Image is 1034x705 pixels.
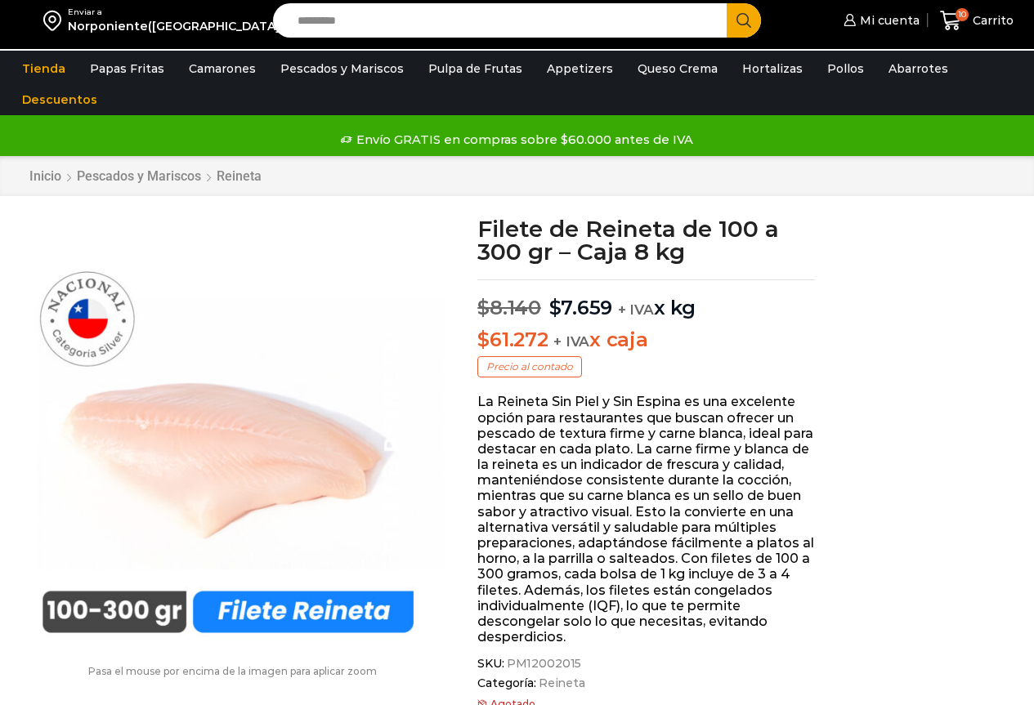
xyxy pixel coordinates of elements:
a: Papas Fritas [82,53,172,84]
h1: Filete de Reineta de 100 a 300 gr – Caja 8 kg [477,217,815,263]
a: Hortalizas [734,53,811,84]
span: + IVA [618,301,654,318]
button: Search button [727,3,761,38]
span: SKU: [477,657,815,671]
a: Appetizers [539,53,621,84]
a: 10 Carrito [936,2,1018,40]
span: PM12002015 [504,657,582,671]
bdi: 61.272 [477,328,548,351]
span: Categoría: [477,676,815,690]
img: filete-reineta [12,217,444,649]
div: Enviar a [68,7,284,18]
a: Inicio [29,168,62,184]
div: Norponiente([GEOGRAPHIC_DATA]) [68,18,284,34]
bdi: 8.140 [477,296,541,319]
span: Mi cuenta [856,12,920,29]
p: x caja [477,328,815,352]
a: Pulpa de Frutas [420,53,530,84]
a: Abarrotes [880,53,956,84]
span: $ [477,328,490,351]
p: Precio al contado [477,356,582,377]
a: Pollos [819,53,872,84]
span: $ [549,296,562,319]
a: Queso Crema [629,53,726,84]
a: Mi cuenta [839,4,920,37]
a: Pescados y Mariscos [76,168,202,184]
span: Carrito [969,12,1014,29]
a: Pescados y Mariscos [272,53,412,84]
nav: Breadcrumb [29,168,262,184]
span: + IVA [553,333,589,350]
p: Pasa el mouse por encima de la imagen para aplicar zoom [12,666,453,677]
span: 10 [956,8,969,21]
span: $ [477,296,490,319]
img: address-field-icon.svg [43,7,68,34]
p: La Reineta Sin Piel y Sin Espina es una excelente opción para restaurantes que buscan ofrecer un ... [477,394,815,645]
a: Reineta [216,168,262,184]
a: Reineta [536,676,585,690]
p: x kg [477,279,815,320]
a: Descuentos [14,84,105,115]
bdi: 7.659 [549,296,613,319]
a: Camarones [181,53,264,84]
a: Tienda [14,53,74,84]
